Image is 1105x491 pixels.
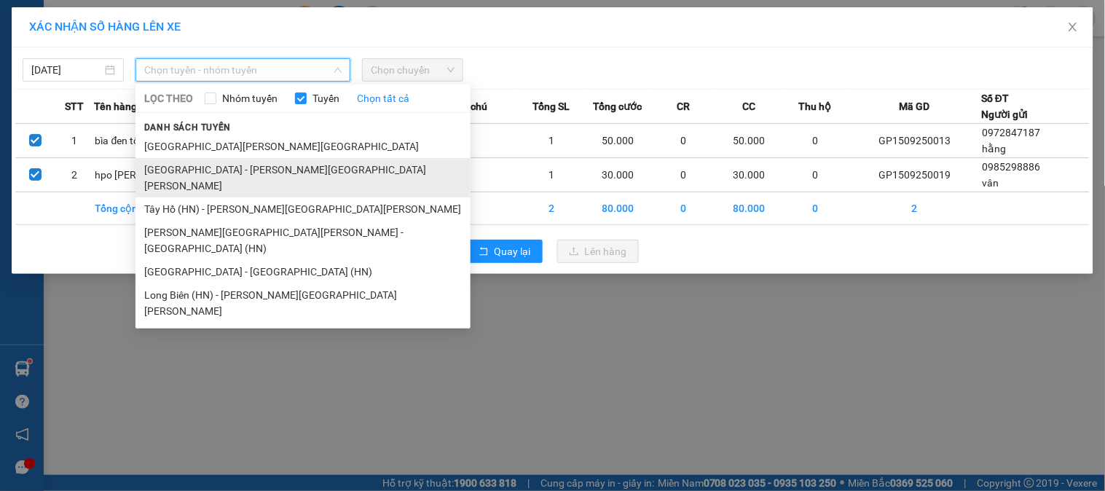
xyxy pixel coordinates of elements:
span: Mã GD [900,98,930,114]
td: 2 [849,192,982,225]
td: 80.000 [585,192,650,225]
td: 80.000 [717,192,782,225]
span: Tổng SL [533,98,570,114]
td: 1 [519,158,584,192]
span: Danh sách tuyến [135,121,240,134]
td: 0 [650,192,716,225]
td: 0 [650,124,716,158]
td: 30.000 [585,158,650,192]
span: close [1067,21,1079,33]
td: 1 [519,124,584,158]
td: 30.000 [717,158,782,192]
span: Chọn tuyến - nhóm tuyến [144,59,342,81]
li: Long Biên (HN) - [PERSON_NAME][GEOGRAPHIC_DATA][PERSON_NAME] [135,283,471,323]
span: rollback [479,246,489,258]
span: XÁC NHẬN SỐ HÀNG LÊN XE [29,20,181,34]
span: 0985298886 [983,161,1041,173]
td: --- [453,124,519,158]
button: uploadLên hàng [557,240,639,263]
span: LỌC THEO [144,90,193,106]
td: 50.000 [717,124,782,158]
td: 50.000 [585,124,650,158]
input: 15/09/2025 [31,62,102,78]
span: vân [983,177,999,189]
strong: CÔNG TY TNHH VĨNH QUANG [150,25,348,40]
td: bìa đen tô [95,124,238,158]
td: hpo [PERSON_NAME] [95,158,238,192]
button: rollbackQuay lại [467,240,543,263]
span: Tuyến [307,90,345,106]
span: Nhóm tuyến [216,90,283,106]
span: Tổng cước [593,98,642,114]
td: 0 [650,158,716,192]
td: GP1509250013 [849,124,982,158]
div: Số ĐT Người gửi [982,90,1029,122]
td: 0 [782,124,848,158]
strong: Hotline : 0889 23 23 23 [202,61,296,72]
button: Close [1053,7,1093,48]
span: Chọn chuyến [371,59,455,81]
li: Tây Hồ (HN) - [PERSON_NAME][GEOGRAPHIC_DATA][PERSON_NAME] [135,197,471,221]
span: down [334,66,342,74]
a: Chọn tất cả [357,90,409,106]
span: CC [742,98,755,114]
td: 2 [519,192,584,225]
span: Quay lại [495,243,531,259]
span: STT [65,98,84,114]
td: --- [453,158,519,192]
td: 0 [782,192,848,225]
span: Tên hàng [95,98,138,114]
td: Tổng cộng [95,192,238,225]
td: 0 [782,158,848,192]
li: [GEOGRAPHIC_DATA][PERSON_NAME][GEOGRAPHIC_DATA] [135,135,471,158]
li: [GEOGRAPHIC_DATA] - [PERSON_NAME][GEOGRAPHIC_DATA][PERSON_NAME] [135,158,471,197]
td: 1 [55,124,94,158]
li: [PERSON_NAME][GEOGRAPHIC_DATA][PERSON_NAME] - [GEOGRAPHIC_DATA] (HN) [135,221,471,260]
span: hằng [983,143,1007,154]
strong: PHIẾU GỬI HÀNG [190,43,308,58]
span: Thu hộ [798,98,831,114]
span: 0972847187 [983,127,1041,138]
strong: : [DOMAIN_NAME] [185,75,314,89]
li: [GEOGRAPHIC_DATA] - [GEOGRAPHIC_DATA] (HN) [135,260,471,283]
td: 2 [55,158,94,192]
td: GP1509250019 [849,158,982,192]
span: Website [185,77,219,88]
img: logo [25,23,93,91]
span: CR [677,98,690,114]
